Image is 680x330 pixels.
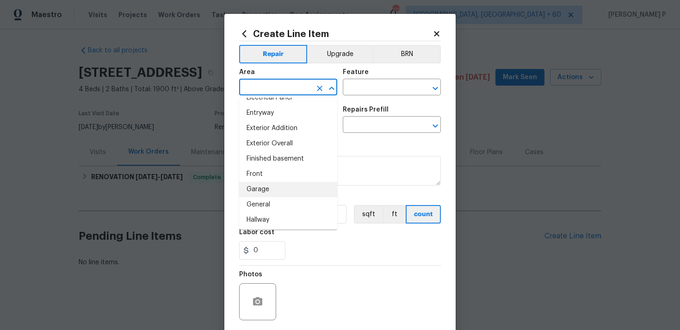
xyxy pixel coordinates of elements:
[239,229,274,236] h5: Labor cost
[354,205,383,224] button: sqft
[239,136,337,151] li: Exterior Overall
[313,82,326,95] button: Clear
[307,45,373,63] button: Upgrade
[343,69,369,75] h5: Feature
[239,182,337,197] li: Garage
[429,119,442,132] button: Open
[325,82,338,95] button: Close
[343,106,389,113] h5: Repairs Prefill
[239,151,337,167] li: Finished basement
[373,45,441,63] button: BRN
[239,228,337,243] li: HVAC
[239,45,307,63] button: Repair
[239,69,255,75] h5: Area
[406,205,441,224] button: count
[239,106,337,121] li: Entryway
[383,205,406,224] button: ft
[239,90,337,106] li: Electrical Panel
[429,82,442,95] button: Open
[239,197,337,212] li: General
[239,29,433,39] h2: Create Line Item
[239,121,337,136] li: Exterior Addition
[239,167,337,182] li: Front
[239,271,262,278] h5: Photos
[239,212,337,228] li: Hallway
